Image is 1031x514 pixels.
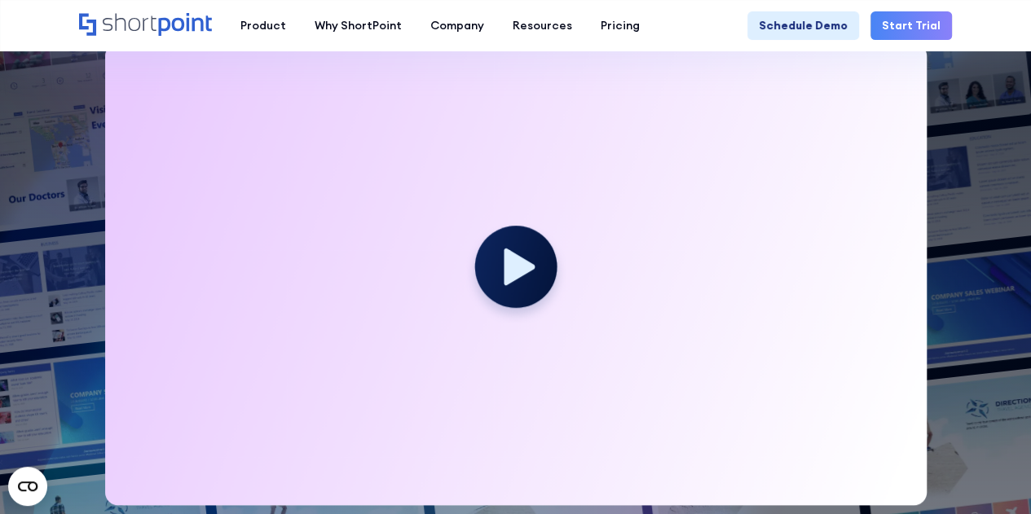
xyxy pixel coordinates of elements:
[416,11,498,40] a: Company
[240,17,286,34] div: Product
[498,11,586,40] a: Resources
[226,11,300,40] a: Product
[513,17,572,34] div: Resources
[601,17,640,34] div: Pricing
[586,11,654,40] a: Pricing
[747,11,859,40] a: Schedule Demo
[300,11,416,40] a: Why ShortPoint
[430,17,484,34] div: Company
[8,467,47,506] button: Open CMP widget
[870,11,952,40] a: Start Trial
[738,325,1031,514] iframe: Chat Widget
[315,17,402,34] div: Why ShortPoint
[79,13,212,37] a: Home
